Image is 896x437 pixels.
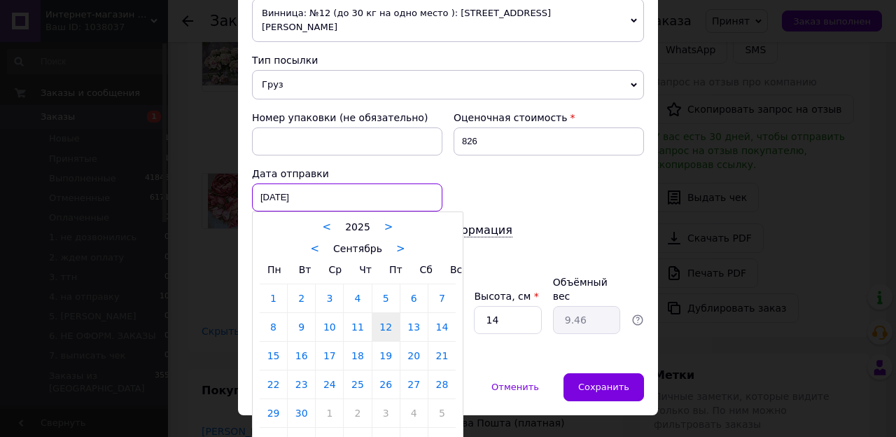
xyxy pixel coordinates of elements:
a: > [396,242,405,255]
a: 18 [344,342,371,370]
a: 10 [316,313,343,341]
a: 3 [316,284,343,312]
span: Сентябрь [333,243,382,254]
a: 17 [316,342,343,370]
a: 11 [344,313,371,341]
a: 9 [288,313,315,341]
a: 8 [260,313,287,341]
a: 6 [400,284,428,312]
a: 3 [372,399,400,427]
a: 2 [344,399,371,427]
span: Вт [299,264,311,275]
a: 5 [372,284,400,312]
a: 24 [316,370,343,398]
span: Вс [450,264,462,275]
a: 26 [372,370,400,398]
span: Чт [359,264,372,275]
a: 23 [288,370,315,398]
a: > [384,221,393,233]
a: 5 [428,399,456,427]
a: 19 [372,342,400,370]
a: 25 [344,370,371,398]
a: 20 [400,342,428,370]
a: 1 [316,399,343,427]
span: 2025 [345,221,370,233]
a: < [310,242,319,255]
span: Сб [420,264,433,275]
a: 14 [428,313,456,341]
a: 28 [428,370,456,398]
span: Ср [328,264,342,275]
a: 15 [260,342,287,370]
span: Отменить [491,382,539,392]
a: 30 [288,399,315,427]
a: 29 [260,399,287,427]
a: < [323,221,332,233]
a: 21 [428,342,456,370]
span: Пт [389,264,402,275]
a: 4 [344,284,371,312]
a: 13 [400,313,428,341]
a: 7 [428,284,456,312]
span: Пн [267,264,281,275]
span: Сохранить [578,382,629,392]
a: 2 [288,284,315,312]
a: 27 [400,370,428,398]
a: 22 [260,370,287,398]
a: 12 [372,313,400,341]
a: 1 [260,284,287,312]
a: 4 [400,399,428,427]
a: 16 [288,342,315,370]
